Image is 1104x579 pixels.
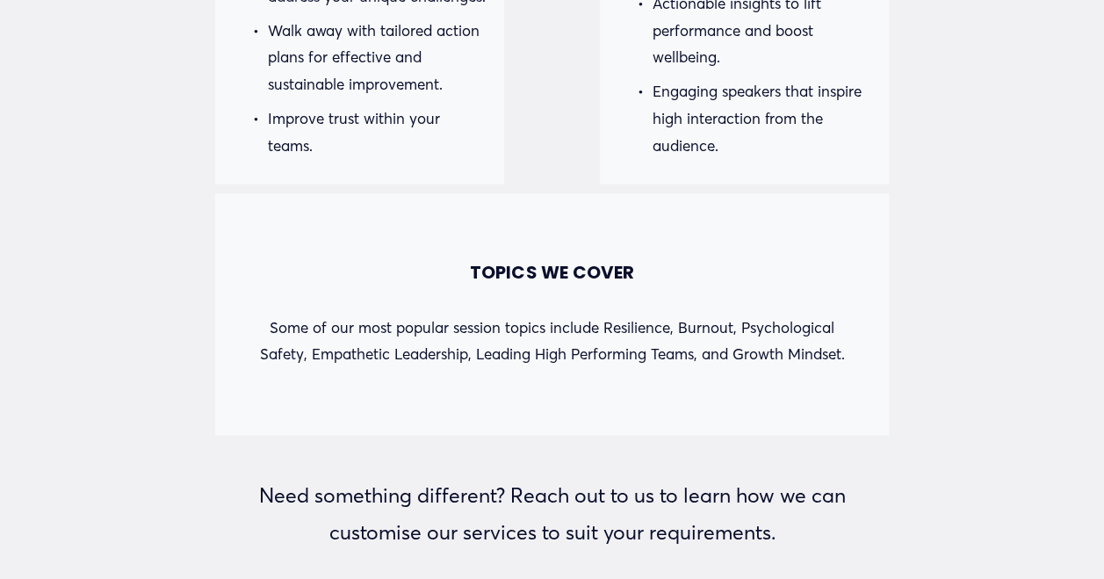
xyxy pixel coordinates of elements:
p: Engaging speakers that inspire high interaction from the audience. [652,78,871,159]
p: Some of our most popular session topics include Resilience, Burnout, Psychological Safety, Empath... [256,315,848,368]
p: Need something different? Reach out to us to learn how we can customise our services to suit your... [257,477,846,550]
p: Walk away with tailored action plans for effective and sustainable improvement. [268,18,487,98]
strong: TOPICS WE COVER [469,260,634,285]
p: Improve trust within your teams. [268,105,487,159]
